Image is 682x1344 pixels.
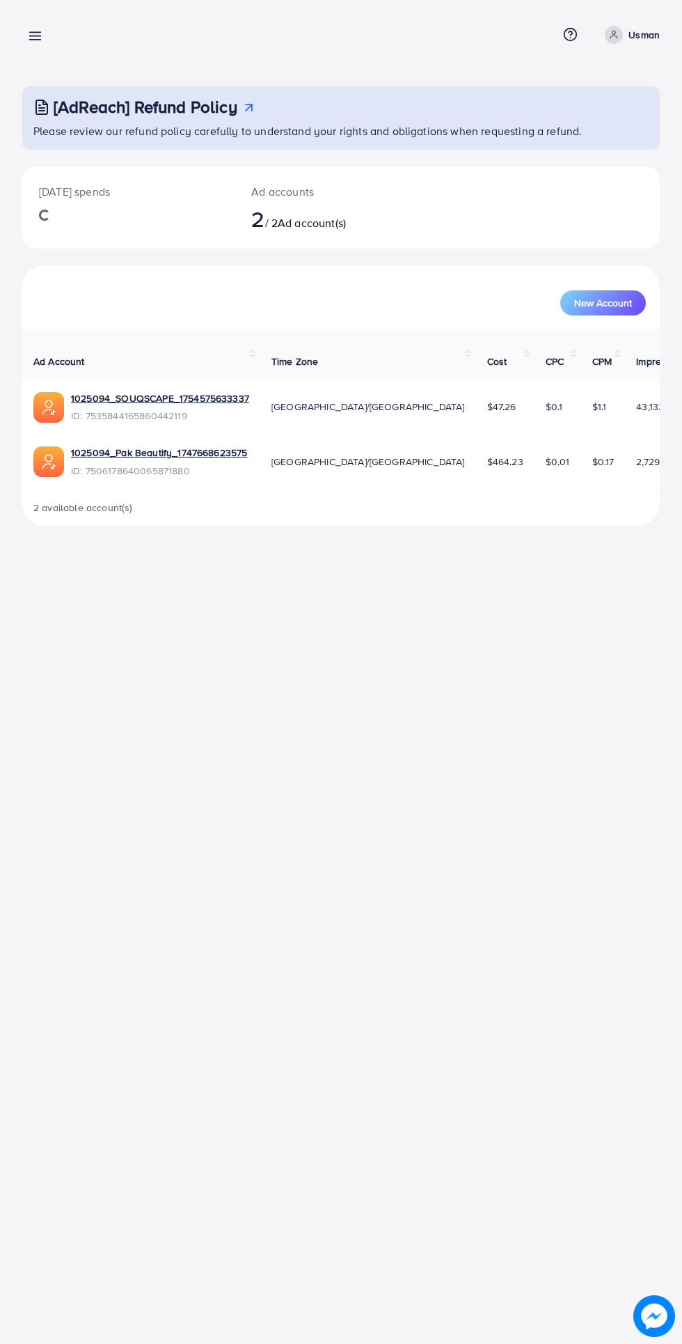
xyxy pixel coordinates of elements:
[271,354,318,368] span: Time Zone
[271,400,465,414] span: [GEOGRAPHIC_DATA]/[GEOGRAPHIC_DATA]
[574,298,632,308] span: New Account
[39,183,218,200] p: [DATE] spends
[33,446,64,477] img: ic-ads-acc.e4c84228.svg
[71,446,247,460] a: 1025094_Pak Beautify_1747668623575
[251,203,264,235] span: 2
[636,400,664,414] span: 43,132
[592,455,614,469] span: $0.17
[628,26,660,43] p: Usman
[487,400,516,414] span: $47.26
[592,400,607,414] span: $1.1
[560,290,646,315] button: New Account
[251,205,377,232] h2: / 2
[599,26,660,44] a: Usman
[633,1295,675,1337] img: image
[592,354,612,368] span: CPM
[636,455,676,469] span: 2,729,774
[546,400,563,414] span: $0.1
[546,455,570,469] span: $0.01
[33,123,651,139] p: Please review our refund policy carefully to understand your rights and obligations when requesti...
[33,501,133,515] span: 2 available account(s)
[271,455,465,469] span: [GEOGRAPHIC_DATA]/[GEOGRAPHIC_DATA]
[71,409,249,423] span: ID: 7535844165860442119
[546,354,564,368] span: CPC
[487,354,507,368] span: Cost
[33,354,85,368] span: Ad Account
[33,392,64,423] img: ic-ads-acc.e4c84228.svg
[71,391,249,405] a: 1025094_SOUQSCAPE_1754575633337
[487,455,523,469] span: $464.23
[71,464,247,478] span: ID: 7506178640065871880
[278,215,346,230] span: Ad account(s)
[251,183,377,200] p: Ad accounts
[54,97,237,117] h3: [AdReach] Refund Policy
